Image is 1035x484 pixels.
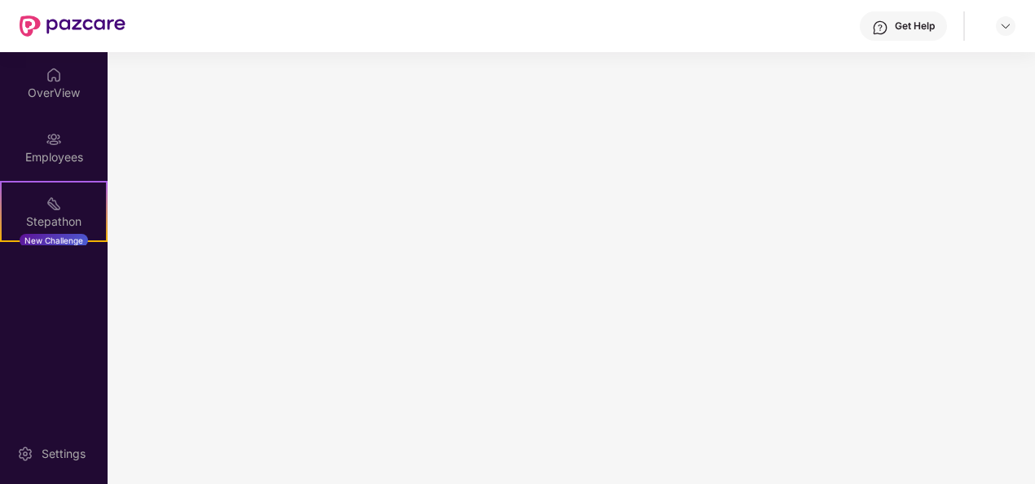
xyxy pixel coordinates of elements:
[46,131,62,147] img: svg+xml;base64,PHN2ZyBpZD0iRW1wbG95ZWVzIiB4bWxucz0iaHR0cDovL3d3dy53My5vcmcvMjAwMC9zdmciIHdpZHRoPS...
[20,234,88,247] div: New Challenge
[37,446,90,462] div: Settings
[46,196,62,212] img: svg+xml;base64,PHN2ZyB4bWxucz0iaHR0cDovL3d3dy53My5vcmcvMjAwMC9zdmciIHdpZHRoPSIyMSIgaGVpZ2h0PSIyMC...
[999,20,1012,33] img: svg+xml;base64,PHN2ZyBpZD0iRHJvcGRvd24tMzJ4MzIiIHhtbG5zPSJodHRwOi8vd3d3LnczLm9yZy8yMDAwL3N2ZyIgd2...
[46,67,62,83] img: svg+xml;base64,PHN2ZyBpZD0iSG9tZSIgeG1sbnM9Imh0dHA6Ly93d3cudzMub3JnLzIwMDAvc3ZnIiB3aWR0aD0iMjAiIG...
[895,20,935,33] div: Get Help
[2,213,106,230] div: Stepathon
[20,15,126,37] img: New Pazcare Logo
[17,446,33,462] img: svg+xml;base64,PHN2ZyBpZD0iU2V0dGluZy0yMHgyMCIgeG1sbnM9Imh0dHA6Ly93d3cudzMub3JnLzIwMDAvc3ZnIiB3aW...
[872,20,888,36] img: svg+xml;base64,PHN2ZyBpZD0iSGVscC0zMngzMiIgeG1sbnM9Imh0dHA6Ly93d3cudzMub3JnLzIwMDAvc3ZnIiB3aWR0aD...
